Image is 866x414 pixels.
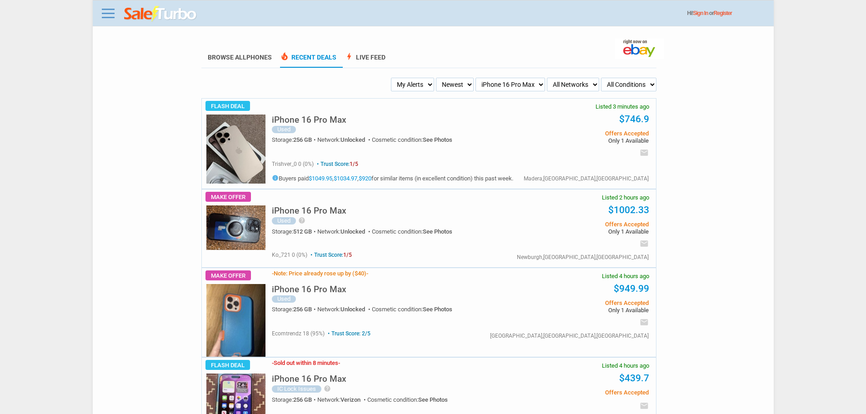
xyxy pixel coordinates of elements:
h5: iPhone 16 Pro Max [272,374,346,383]
span: Flash Deal [205,360,250,370]
div: Used [272,126,296,133]
span: Listed 4 hours ago [602,363,649,369]
span: See Photos [423,136,452,143]
span: Make Offer [205,192,251,202]
span: local_fire_department [280,52,289,61]
div: Storage: [272,397,317,403]
div: Cosmetic condition: [372,137,452,143]
i: email [640,401,649,410]
div: Storage: [272,229,317,234]
span: See Photos [423,228,452,235]
a: $1002.33 [608,205,649,215]
a: $920 [359,175,371,182]
span: - [338,359,340,366]
span: Offers Accepted [511,221,648,227]
div: Cosmetic condition: [372,306,452,312]
span: Listed 2 hours ago [602,195,649,200]
a: $746.9 [619,114,649,125]
div: Network: [317,397,367,403]
a: Sign In [693,10,708,16]
span: Verizon [340,396,360,403]
span: or [709,10,732,16]
span: - [366,270,368,277]
span: Only 1 Available [511,138,648,144]
span: Trust Score: 2/5 [326,330,370,337]
span: 512 GB [293,228,312,235]
div: Storage: [272,137,317,143]
span: 1/5 [350,161,358,167]
i: email [640,148,649,157]
i: email [640,239,649,248]
div: Madera,[GEOGRAPHIC_DATA],[GEOGRAPHIC_DATA] [524,176,649,181]
h5: iPhone 16 Pro Max [272,115,346,124]
a: $1049.95 [309,175,332,182]
div: Storage: [272,306,317,312]
a: iPhone 16 Pro Max [272,287,346,294]
span: Trust Score: [309,252,352,258]
a: iPhone 16 Pro Max [272,208,346,215]
span: 1/5 [343,252,352,258]
span: Make Offer [205,270,251,280]
span: Only 1 Available [511,229,648,234]
span: - [272,359,274,366]
span: Trust Score: [315,161,358,167]
span: Hi! [687,10,693,16]
img: s-l225.jpg [206,205,265,250]
img: s-l225.jpg [206,115,265,184]
span: Unlocked [340,228,365,235]
span: See Photos [423,306,452,313]
i: email [640,318,649,327]
a: $949.99 [614,283,649,294]
img: s-l225.jpg [206,284,265,357]
div: Newburgh,[GEOGRAPHIC_DATA],[GEOGRAPHIC_DATA] [517,254,649,260]
div: Cosmetic condition: [372,229,452,234]
span: 256 GB [293,306,312,313]
a: Browse AllPhones [208,54,272,61]
span: - [272,270,274,277]
span: Listed 3 minutes ago [596,104,649,110]
span: Offers Accepted [511,130,648,136]
div: Cosmetic condition: [367,397,448,403]
a: iPhone 16 Pro Max [272,117,346,124]
span: ko_721 0 (0%) [272,252,307,258]
i: help [298,217,305,224]
a: boltLive Feed [345,54,385,68]
span: 256 GB [293,136,312,143]
h5: iPhone 16 Pro Max [272,206,346,215]
div: Used [272,217,296,224]
div: Network: [317,137,372,143]
a: $1034.97 [334,175,357,182]
i: info [272,175,279,181]
span: trishver_0 0 (0%) [272,161,314,167]
h5: Buyers paid , , for similar items (in excellent condition) this past week. [272,175,513,181]
h5: iPhone 16 Pro Max [272,285,346,294]
span: Unlocked [340,306,365,313]
span: See Photos [418,396,448,403]
div: Network: [317,229,372,234]
a: iPhone 16 Pro Max [272,376,346,383]
span: 256 GB [293,396,312,403]
div: Network: [317,306,372,312]
a: $439.7 [619,373,649,384]
div: Used [272,295,296,303]
span: ecomtrendz 18 (95%) [272,330,325,337]
div: [GEOGRAPHIC_DATA],[GEOGRAPHIC_DATA],[GEOGRAPHIC_DATA] [490,333,649,339]
span: bolt [345,52,354,61]
span: Flash Deal [205,101,250,111]
span: Listed 4 hours ago [602,273,649,279]
i: help [324,385,331,392]
a: Register [714,10,732,16]
a: local_fire_departmentRecent Deals [280,54,336,68]
img: saleturbo.com - Online Deals and Discount Coupons [124,6,197,22]
h3: Note: Price already rose up by ($40) [272,270,368,276]
div: IC Lock Issues [272,385,321,393]
h3: Sold out within 8 minutes [272,360,340,366]
span: Phones [246,54,272,61]
span: Offers Accepted [511,389,648,395]
span: Only 1 Available [511,307,648,313]
span: Offers Accepted [511,300,648,306]
span: Unlocked [340,136,365,143]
